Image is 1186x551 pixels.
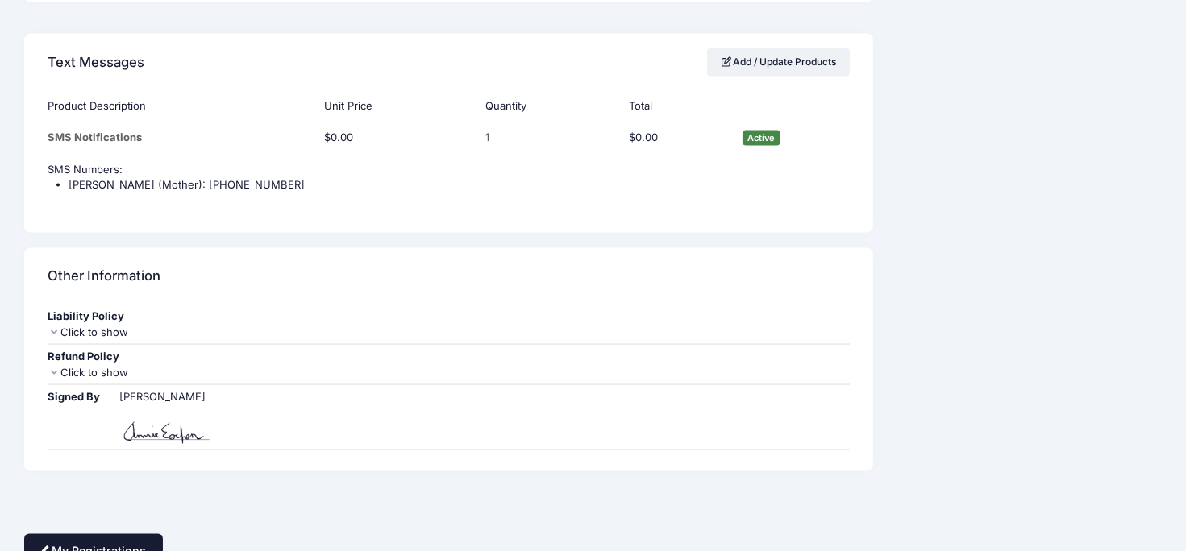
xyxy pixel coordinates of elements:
div: 1 [485,130,614,146]
a: Add / Update Products [707,48,851,76]
td: SMS Notifications [48,122,316,154]
div: Click to show [48,365,850,381]
h4: Other Information [48,254,160,300]
span: Active [743,130,780,146]
td: $0.00 [316,122,478,154]
td: SMS Numbers: [48,154,850,212]
th: Unit Price [316,90,478,122]
td: $0.00 [622,122,734,154]
th: Quantity [478,90,622,122]
img: H9HigBGaOQZ4wAAAABJRU5ErkJggg== [119,405,218,445]
div: [PERSON_NAME] [119,389,218,405]
div: Liability Policy [48,309,850,325]
th: Total [622,90,734,122]
h4: Text Messages [48,39,144,85]
div: Signed By [48,389,116,405]
th: Product Description [48,90,316,122]
li: [PERSON_NAME] (Mother): [PHONE_NUMBER] [69,177,850,193]
div: Refund Policy [48,349,850,365]
div: Click to show [48,325,850,341]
